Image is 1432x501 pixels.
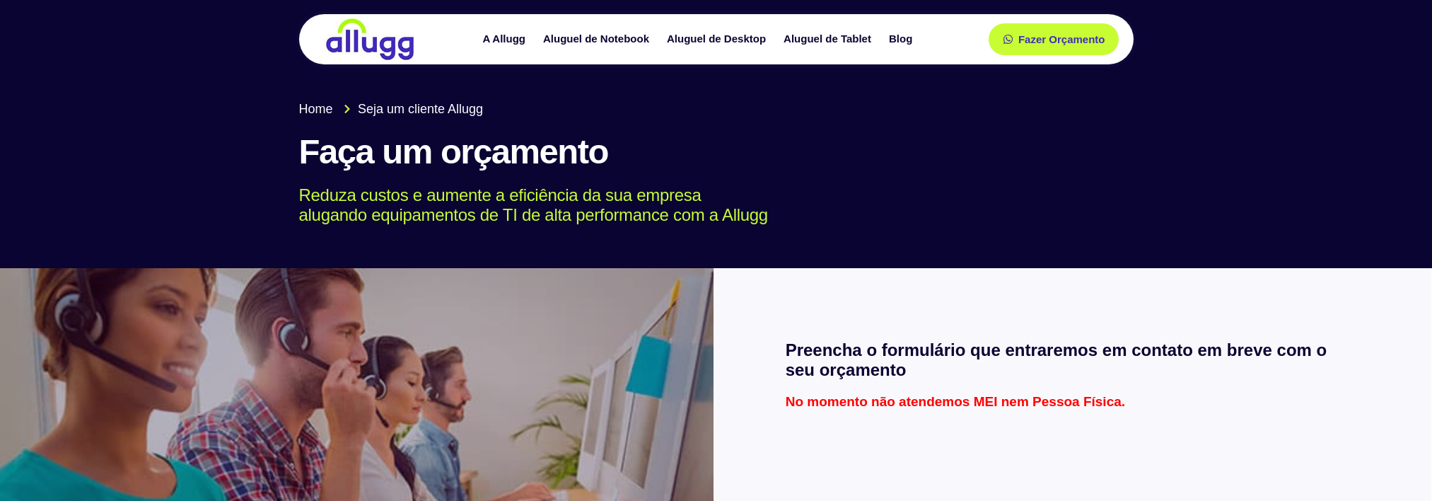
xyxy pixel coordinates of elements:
[475,27,536,52] a: A Allugg
[786,395,1360,408] p: No momento não atendemos MEI nem Pessoa Física.
[324,18,416,61] img: locação de TI é Allugg
[299,133,1134,171] h1: Faça um orçamento
[660,27,776,52] a: Aluguel de Desktop
[776,27,882,52] a: Aluguel de Tablet
[354,100,483,119] span: Seja um cliente Allugg
[536,27,660,52] a: Aluguel de Notebook
[989,23,1119,55] a: Fazer Orçamento
[299,100,333,119] span: Home
[882,27,923,52] a: Blog
[1018,34,1105,45] span: Fazer Orçamento
[786,340,1360,381] h2: Preencha o formulário que entraremos em contato em breve com o seu orçamento
[299,185,1113,226] p: Reduza custos e aumente a eficiência da sua empresa alugando equipamentos de TI de alta performan...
